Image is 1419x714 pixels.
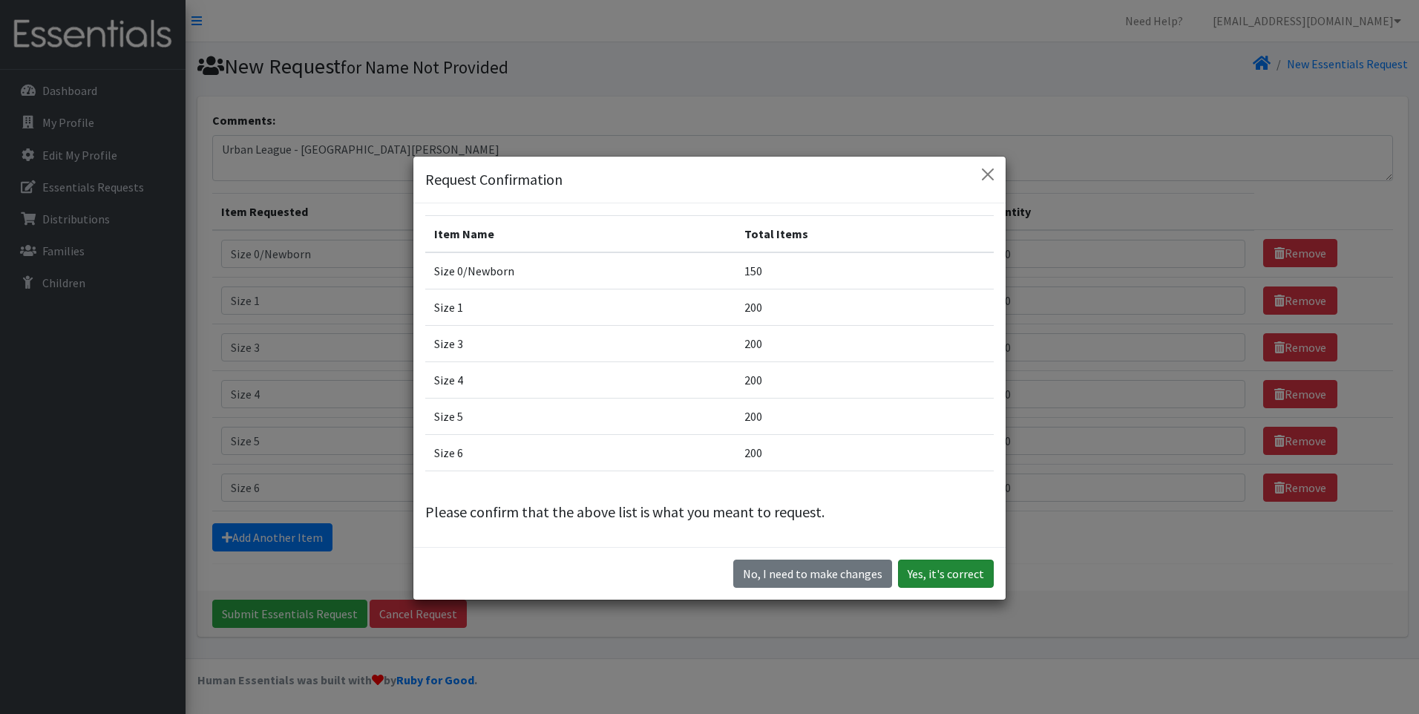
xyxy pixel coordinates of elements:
[733,560,892,588] button: No I need to make changes
[425,501,994,523] p: Please confirm that the above list is what you meant to request.
[735,325,994,361] td: 200
[735,215,994,252] th: Total Items
[425,361,735,398] td: Size 4
[425,215,735,252] th: Item Name
[735,289,994,325] td: 200
[425,325,735,361] td: Size 3
[425,398,735,434] td: Size 5
[898,560,994,588] button: Yes, it's correct
[425,252,735,289] td: Size 0/Newborn
[735,361,994,398] td: 200
[735,398,994,434] td: 200
[425,168,563,191] h5: Request Confirmation
[425,434,735,471] td: Size 6
[735,434,994,471] td: 200
[976,163,1000,186] button: Close
[425,289,735,325] td: Size 1
[735,252,994,289] td: 150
